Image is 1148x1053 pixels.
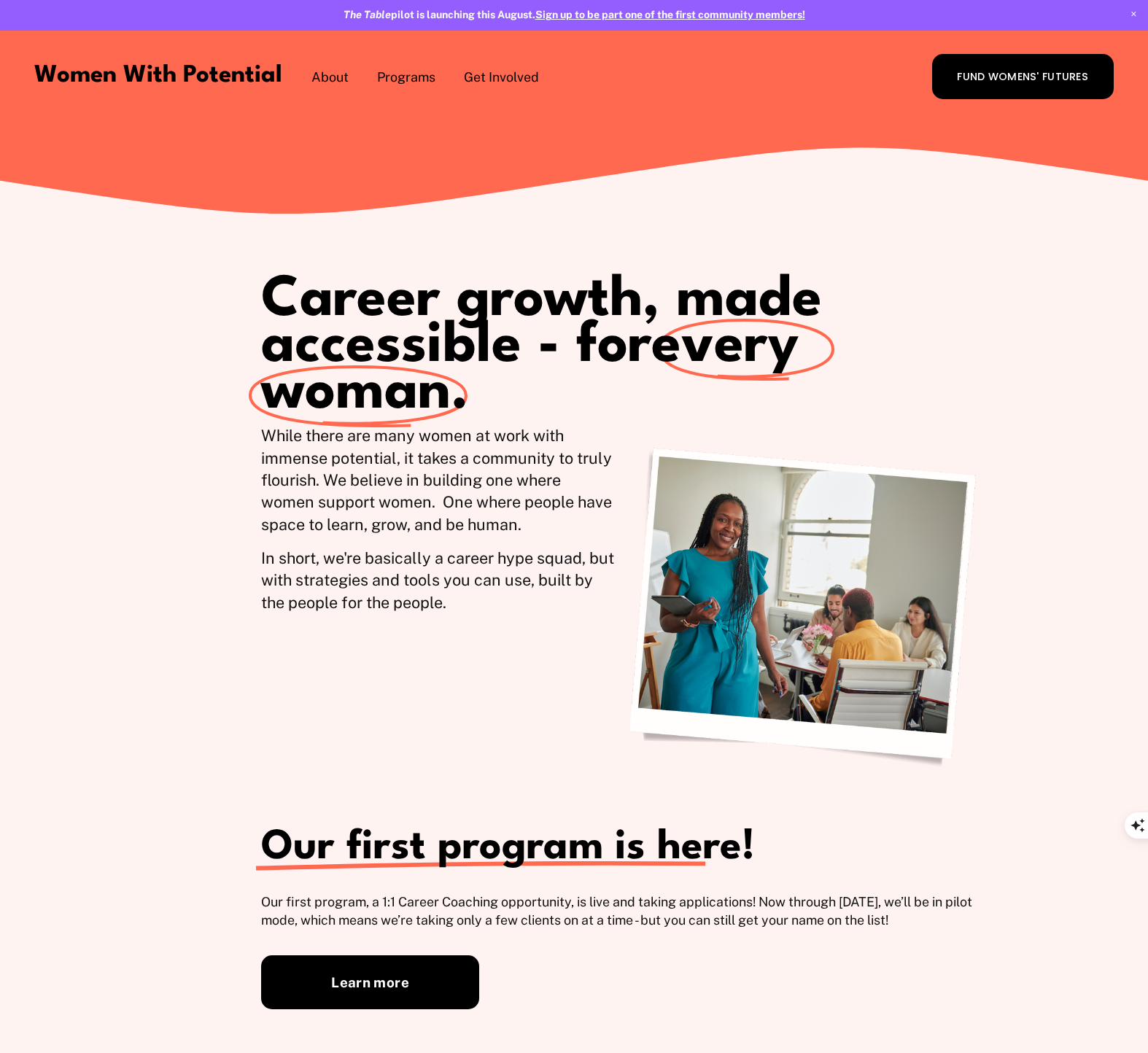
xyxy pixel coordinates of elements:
span: Our first program is here! [261,828,755,868]
a: Learn more [261,955,480,1010]
span: Programs [377,68,435,86]
a: folder dropdown [311,66,349,88]
span: every woman [261,319,815,421]
p: While there are many women at work with immense potential, it takes a community to truly flourish... [261,424,616,535]
p: Our first program, a 1:1 Career Coaching opportunity, is live and taking applications! Now throug... [261,893,978,929]
a: folder dropdown [464,66,539,88]
h1: Career growth, made accessible - for . [261,278,978,417]
a: folder dropdown [377,66,435,88]
a: Sign up to be part one of the first community members! [535,9,805,20]
em: The Table [344,9,391,20]
a: Women With Potential [34,64,282,88]
a: FUND WOMENS' FUTURES [932,54,1114,100]
p: In short, we're basically a career hype squad, but with strategies and tools you can use, built b... [261,547,616,613]
span: About [311,68,349,86]
span: Get Involved [464,68,539,86]
strong: pilot is launching this August. [344,9,535,20]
